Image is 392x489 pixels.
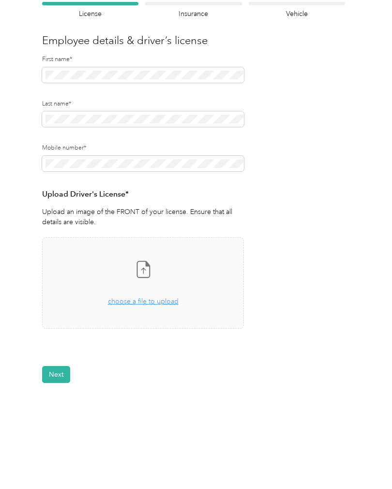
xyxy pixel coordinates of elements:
label: First name* [42,55,244,64]
h4: Insurance [145,9,241,19]
h4: License [42,9,138,19]
button: Next [42,366,70,383]
h3: Employee details & driver’s license [42,32,345,48]
h3: Upload Driver's License* [42,188,244,200]
p: Upload an image of the FRONT of your license. Ensure that all details are visible. [42,207,244,227]
span: choose a file to upload [43,238,243,328]
iframe: Everlance-gr Chat Button Frame [338,435,392,489]
label: Last name* [42,100,244,108]
h4: Vehicle [249,9,345,19]
span: choose a file to upload [108,297,179,306]
label: Mobile number* [42,144,244,153]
